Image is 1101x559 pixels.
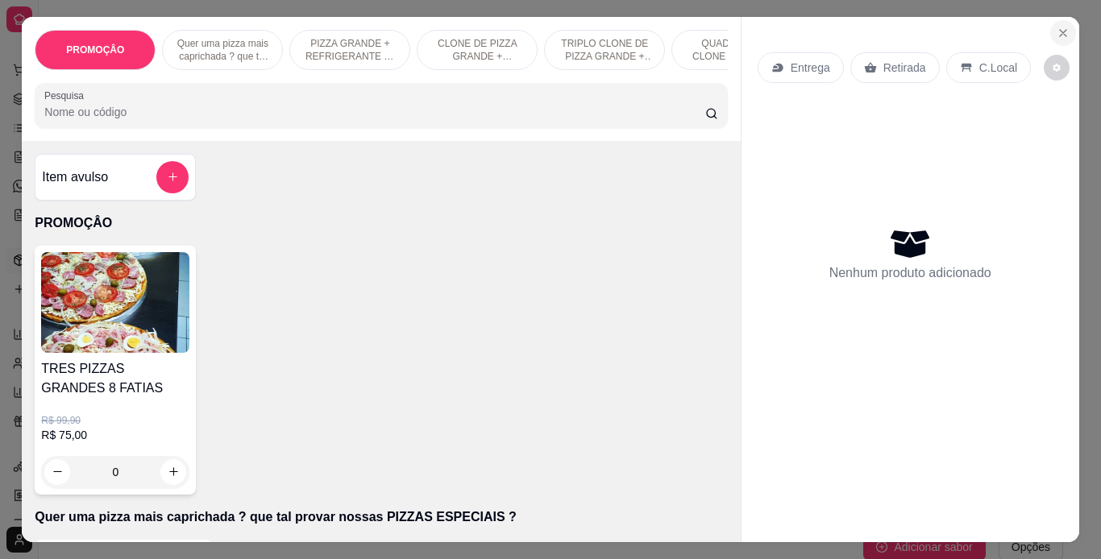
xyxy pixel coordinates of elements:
[42,168,108,187] h4: Item avulso
[66,43,124,56] p: PROMOÇÂO
[41,359,189,398] h4: TRES PIZZAS GRANDES 8 FATIAS
[1050,20,1076,46] button: Close
[883,60,926,76] p: Retirada
[685,37,779,63] p: QUADRUPLO CLONE DE PIZZA GRANDE + ANTARTICA 1L (são quatro pizzas grandes, 8 fatias)
[41,252,189,353] img: product-image
[176,37,269,63] p: Quer uma pizza mais caprichada ? que tal provar nossas PIZZAS ESPECIAIS ?
[35,213,727,233] p: PROMOÇÂO
[829,263,991,283] p: Nenhum produto adicionado
[791,60,830,76] p: Entrega
[558,37,651,63] p: TRIPLO CLONE DE PIZZA GRANDE + COCA COLA 2L (são três pizzas grandes, 8 fatias)
[41,414,189,427] p: R$ 99,90
[41,427,189,443] p: R$ 75,00
[303,37,397,63] p: PIZZA GRANDE + REFRIGERANTE 1L (8 fatias)
[979,60,1017,76] p: C.Local
[35,507,727,527] p: Quer uma pizza mais caprichada ? que tal provar nossas PIZZAS ESPECIAIS ?
[44,104,705,120] input: Pesquisa
[1044,55,1070,81] button: decrease-product-quantity
[430,37,524,63] p: CLONE DE PIZZA GRANDE + REFRIGERANTE 1L (são duas pizzas grandes, 8 fatias)
[156,161,189,193] button: add-separate-item
[44,89,89,102] label: Pesquisa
